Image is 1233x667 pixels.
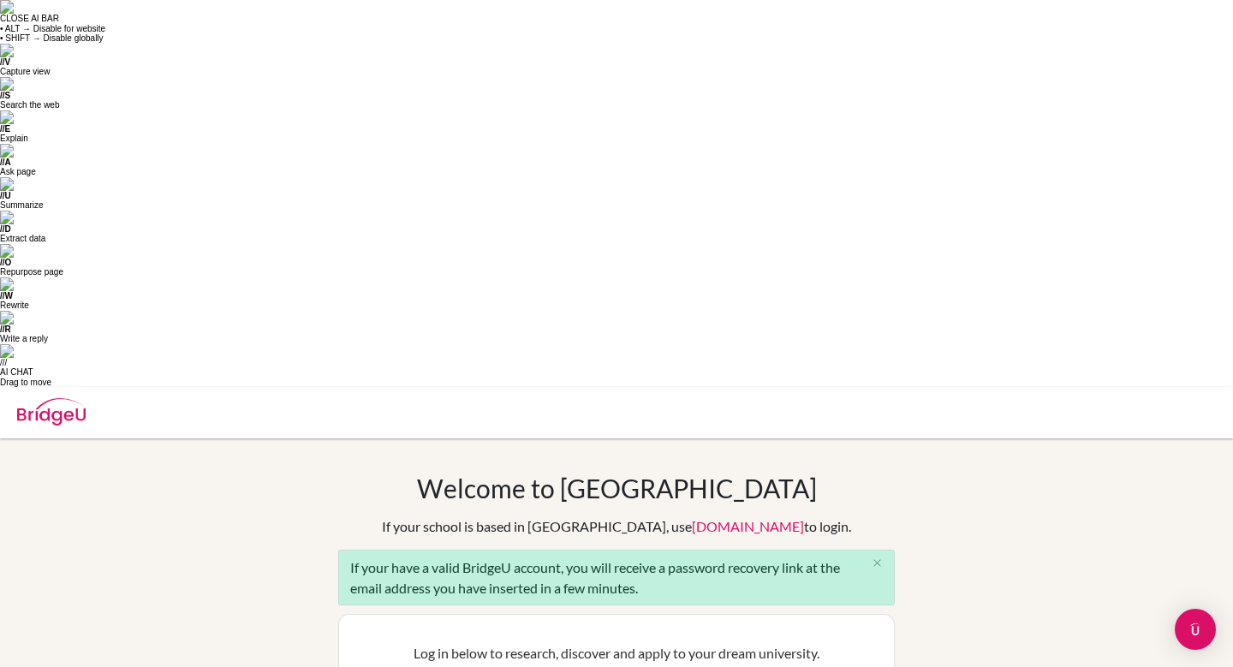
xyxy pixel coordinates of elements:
a: [DOMAIN_NAME] [692,518,804,534]
p: Log in below to research, discover and apply to your dream university. [402,643,832,664]
h1: Welcome to [GEOGRAPHIC_DATA] [417,473,817,503]
div: If your have a valid BridgeU account, you will receive a password recovery link at the email addr... [338,550,895,605]
div: If your school is based in [GEOGRAPHIC_DATA], use to login. [382,516,851,537]
img: Bridge-U [17,398,86,426]
div: Open Intercom Messenger [1175,609,1216,650]
button: Close [860,551,894,576]
i: close [871,557,884,569]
